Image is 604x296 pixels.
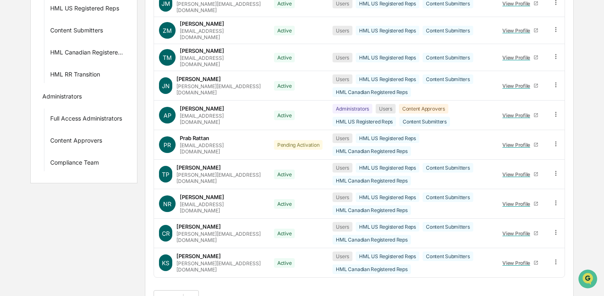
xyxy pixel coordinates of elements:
[274,140,323,150] div: Pending Activation
[333,117,396,126] div: HML US Registered Reps
[164,112,171,119] span: AP
[499,138,542,151] a: View Profile
[50,137,102,147] div: Content Approvers
[502,260,533,266] div: View Profile
[8,64,23,79] img: 1746055101610-c473b297-6a78-478c-a979-82029cc54cd1
[50,115,122,125] div: Full Access Administrators
[28,72,105,79] div: We're available if you need us!
[274,26,295,35] div: Active
[180,20,224,27] div: [PERSON_NAME]
[423,192,473,202] div: Content Submitters
[333,222,352,232] div: Users
[176,253,221,259] div: [PERSON_NAME]
[333,87,411,97] div: HML Canadian Registered Reps
[333,264,411,274] div: HML Canadian Registered Reps
[59,141,100,147] a: Powered byPylon
[274,199,295,209] div: Active
[180,47,224,54] div: [PERSON_NAME]
[356,53,419,62] div: HML US Registered Reps
[423,252,473,261] div: Content Submitters
[274,111,295,120] div: Active
[17,105,54,113] span: Preclearance
[180,113,264,125] div: [EMAIL_ADDRESS][DOMAIN_NAME]
[180,135,209,141] div: Prab Rattan
[577,269,600,291] iframe: Open customer support
[176,1,264,13] div: [PERSON_NAME][EMAIL_ADDRESS][DOMAIN_NAME]
[333,53,352,62] div: Users
[180,28,264,40] div: [EMAIL_ADDRESS][DOMAIN_NAME]
[176,164,221,171] div: [PERSON_NAME]
[502,230,533,237] div: View Profile
[162,82,170,89] span: JN
[499,197,542,210] a: View Profile
[176,76,221,82] div: [PERSON_NAME]
[502,27,533,34] div: View Profile
[162,171,169,178] span: TP
[423,163,473,173] div: Content Submitters
[499,227,542,240] a: View Profile
[50,49,125,59] div: HML Canadian Registered Reps
[176,83,264,96] div: [PERSON_NAME][EMAIL_ADDRESS][DOMAIN_NAME]
[502,0,533,7] div: View Profile
[17,121,52,129] span: Data Lookup
[5,101,57,116] a: 🖐️Preclearance
[162,230,170,237] span: CR
[22,38,137,47] input: Clear
[176,260,264,273] div: [PERSON_NAME][EMAIL_ADDRESS][DOMAIN_NAME]
[502,112,533,118] div: View Profile
[176,223,221,230] div: [PERSON_NAME]
[502,142,533,148] div: View Profile
[356,26,419,35] div: HML US Registered Reps
[333,192,352,202] div: Users
[356,133,419,143] div: HML US Registered Reps
[356,222,419,232] div: HML US Registered Reps
[180,55,264,67] div: [EMAIL_ADDRESS][DOMAIN_NAME]
[356,163,419,173] div: HML US Registered Reps
[50,159,99,169] div: Compliance Team
[333,252,352,261] div: Users
[5,117,56,132] a: 🔎Data Lookup
[333,133,352,143] div: Users
[356,74,419,84] div: HML US Registered Reps
[423,74,473,84] div: Content Submitters
[499,51,542,64] a: View Profile
[499,109,542,122] a: View Profile
[356,192,419,202] div: HML US Registered Reps
[333,26,352,35] div: Users
[502,54,533,61] div: View Profile
[8,106,15,112] div: 🖐️
[50,5,119,15] div: HML US Registered Reps
[333,163,352,173] div: Users
[42,93,82,103] div: Administrators
[423,53,473,62] div: Content Submitters
[180,142,264,155] div: [EMAIL_ADDRESS][DOMAIN_NAME]
[162,259,169,266] span: KS
[274,258,295,268] div: Active
[333,146,411,156] div: HML Canadian Registered Reps
[274,81,295,91] div: Active
[333,176,411,185] div: HML Canadian Registered Reps
[274,170,295,179] div: Active
[499,79,542,92] a: View Profile
[356,252,419,261] div: HML US Registered Reps
[274,229,295,238] div: Active
[333,74,352,84] div: Users
[333,235,411,244] div: HML Canadian Registered Reps
[502,83,533,89] div: View Profile
[180,105,224,112] div: [PERSON_NAME]
[8,17,151,31] p: How can we help?
[163,27,172,34] span: ZM
[50,71,100,81] div: HML RR Transition
[83,141,100,147] span: Pylon
[163,200,171,207] span: NR
[399,104,448,113] div: Content Approvers
[180,201,264,214] div: [EMAIL_ADDRESS][DOMAIN_NAME]
[502,201,533,207] div: View Profile
[28,64,136,72] div: Start new chat
[423,222,473,232] div: Content Submitters
[141,66,151,76] button: Start new chat
[68,105,103,113] span: Attestations
[180,194,224,200] div: [PERSON_NAME]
